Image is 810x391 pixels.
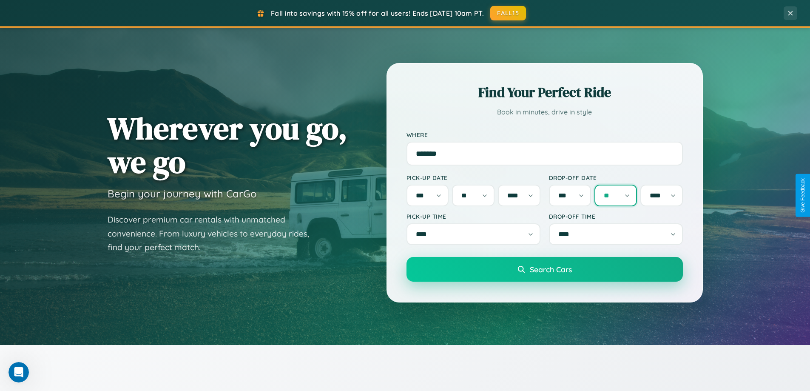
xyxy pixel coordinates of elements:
button: FALL15 [490,6,526,20]
label: Where [406,131,683,138]
p: Book in minutes, drive in style [406,106,683,118]
h2: Find Your Perfect Ride [406,83,683,102]
p: Discover premium car rentals with unmatched convenience. From luxury vehicles to everyday rides, ... [108,213,320,254]
iframe: Intercom live chat [9,362,29,382]
button: Search Cars [406,257,683,282]
div: Give Feedback [800,178,806,213]
label: Pick-up Date [406,174,540,181]
span: Fall into savings with 15% off for all users! Ends [DATE] 10am PT. [271,9,484,17]
label: Drop-off Time [549,213,683,220]
label: Pick-up Time [406,213,540,220]
h1: Wherever you go, we go [108,111,347,179]
h3: Begin your journey with CarGo [108,187,257,200]
span: Search Cars [530,265,572,274]
label: Drop-off Date [549,174,683,181]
